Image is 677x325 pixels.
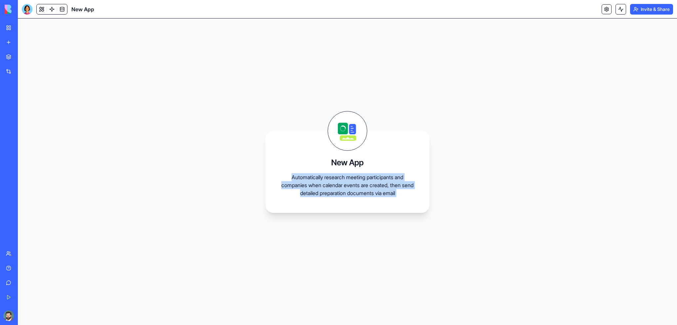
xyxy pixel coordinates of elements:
img: ACg8ocIWNIZ25jp-u3flmO7yiZ3QRHN9zxNebEdl8FiPPuYtwXKAZA5ENQ=s96-c [3,310,14,321]
h3: New App [331,157,364,168]
img: logo [5,5,46,14]
p: Automatically research meeting participants and companies when calendar events are created, then ... [281,173,414,197]
span: New App [71,5,94,13]
button: Invite & Share [630,4,673,15]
